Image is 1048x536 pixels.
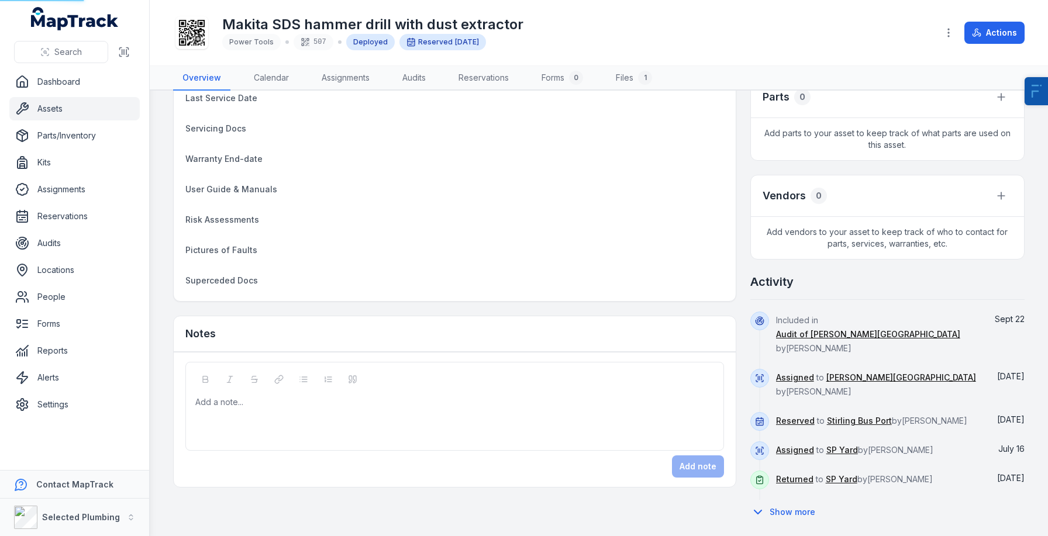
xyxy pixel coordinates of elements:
a: Dashboard [9,70,140,94]
time: 22/07/2025, 6:13:21 pm [997,371,1025,381]
h3: Notes [185,326,216,342]
div: 0 [794,89,811,105]
span: Power Tools [229,37,274,46]
span: Add parts to your asset to keep track of what parts are used on this asset. [751,118,1024,160]
time: 22/09/2025, 10:48:40 am [995,314,1025,324]
h1: Makita SDS hammer drill with dust extractor [222,15,523,34]
span: User Guide & Manuals [185,184,277,194]
span: Included in by [PERSON_NAME] [776,315,960,353]
a: Reservations [449,66,518,91]
a: Files1 [606,66,661,91]
span: [DATE] [997,371,1025,381]
a: Forms0 [532,66,592,91]
span: Sept 22 [995,314,1025,324]
span: [DATE] [997,414,1025,424]
span: Add vendors to your asset to keep track of who to contact for parts, services, warranties, etc. [751,217,1024,259]
div: Reserved [399,34,486,50]
div: 0 [569,71,583,85]
h3: Vendors [763,188,806,204]
span: Pictures of Faults [185,245,257,255]
span: to by [PERSON_NAME] [776,416,967,426]
a: Parts/Inventory [9,124,140,147]
strong: Selected Plumbing [42,512,120,522]
a: Locations [9,258,140,282]
button: Show more [750,500,823,524]
span: Risk Assessments [185,215,259,224]
a: Calendar [244,66,298,91]
time: 21/07/2025, 5:06:59 pm [997,414,1025,424]
a: Assignments [312,66,379,91]
h2: Activity [750,274,794,290]
span: Last Service Date [185,93,257,103]
a: Reserved [776,415,815,427]
a: SP Yard [826,473,857,485]
a: Settings [9,393,140,416]
a: Alerts [9,366,140,389]
div: 507 [294,34,333,50]
div: 0 [811,188,827,204]
div: Deployed [346,34,395,50]
a: MapTrack [31,7,119,30]
a: Assigned [776,372,814,383]
a: Returned [776,473,813,485]
span: Search [54,46,82,58]
span: July 16 [998,444,1025,454]
a: [PERSON_NAME][GEOGRAPHIC_DATA] [826,372,976,383]
a: Reports [9,339,140,362]
a: Audits [393,66,435,91]
span: to by [PERSON_NAME] [776,372,976,396]
time: 16/07/2025, 9:13:01 am [998,444,1025,454]
time: 22/07/2025, 2:00:00 am [455,37,479,47]
a: People [9,285,140,309]
a: SP Yard [826,444,858,456]
time: 14/07/2025, 12:20:15 pm [997,473,1025,483]
a: Reservations [9,205,140,228]
span: [DATE] [997,473,1025,483]
span: to by [PERSON_NAME] [776,445,933,455]
button: Actions [964,22,1025,44]
a: Overview [173,66,230,91]
span: Servicing Docs [185,123,246,133]
a: Stirling Bus Port [827,415,892,427]
a: Audit of [PERSON_NAME][GEOGRAPHIC_DATA] [776,328,960,340]
span: Warranty End-date [185,154,263,164]
span: Superceded Docs [185,275,258,285]
a: Kits [9,151,140,174]
a: Assigned [776,444,814,456]
div: 1 [638,71,652,85]
a: Forms [9,312,140,336]
span: [DATE] [455,37,479,46]
a: Audits [9,231,140,255]
h3: Parts [763,89,790,105]
a: Assignments [9,178,140,201]
span: to by [PERSON_NAME] [776,474,933,484]
strong: Contact MapTrack [36,479,113,489]
a: Assets [9,97,140,120]
button: Search [14,41,108,63]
